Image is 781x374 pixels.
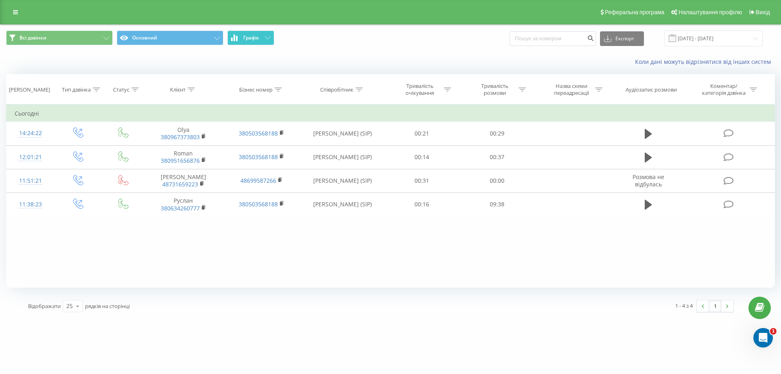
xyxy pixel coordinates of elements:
div: Клієнт [170,86,185,93]
div: 25 [66,302,73,310]
button: Експорт [600,31,644,46]
td: Olya [144,122,223,145]
div: Співробітник [320,86,353,93]
div: Аудіозапис розмови [626,86,677,93]
span: Відображати [28,302,61,310]
td: [PERSON_NAME] [144,169,223,192]
div: Статус [113,86,129,93]
div: 11:38:23 [15,197,46,212]
td: 00:16 [384,192,459,216]
td: [PERSON_NAME] (SIP) [300,122,384,145]
span: 1 [770,328,777,335]
a: 380503568188 [239,153,278,161]
div: 11:51:21 [15,173,46,189]
td: 00:00 [459,169,534,192]
td: 00:29 [459,122,534,145]
a: 380503568188 [239,200,278,208]
td: 00:31 [384,169,459,192]
td: [PERSON_NAME] (SIP) [300,145,384,169]
td: Roman [144,145,223,169]
button: Основний [117,31,223,45]
div: Назва схеми переадресації [550,83,593,96]
span: Реферальна програма [605,9,665,15]
div: 14:24:22 [15,125,46,141]
div: Тривалість розмови [473,83,517,96]
a: 380503568188 [239,129,278,137]
td: 00:21 [384,122,459,145]
button: Всі дзвінки [6,31,113,45]
div: 1 - 4 з 4 [675,302,693,310]
td: 09:38 [459,192,534,216]
a: Коли дані можуть відрізнятися вiд інших систем [635,58,775,66]
span: Вихід [756,9,770,15]
div: Тривалість очікування [398,83,442,96]
a: 48731659223 [162,180,198,188]
a: 380967373803 [161,133,200,141]
span: Графік [243,35,259,41]
input: Пошук за номером [510,31,596,46]
td: Руслан [144,192,223,216]
a: 48699587266 [240,177,276,184]
a: 380634260777 [161,204,200,212]
a: 380951656876 [161,157,200,164]
iframe: Intercom live chat [753,328,773,348]
div: Бізнес номер [239,86,273,93]
a: 1 [709,300,721,312]
td: 00:37 [459,145,534,169]
span: Всі дзвінки [20,35,46,41]
div: Тип дзвінка [62,86,91,93]
button: Графік [227,31,274,45]
td: 00:14 [384,145,459,169]
span: рядків на сторінці [85,302,130,310]
td: [PERSON_NAME] (SIP) [300,169,384,192]
td: Сьогодні [7,105,775,122]
div: Коментар/категорія дзвінка [700,83,748,96]
span: Налаштування профілю [678,9,742,15]
td: [PERSON_NAME] (SIP) [300,192,384,216]
div: 12:01:21 [15,149,46,165]
div: [PERSON_NAME] [9,86,50,93]
span: Розмова не відбулась [633,173,664,188]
